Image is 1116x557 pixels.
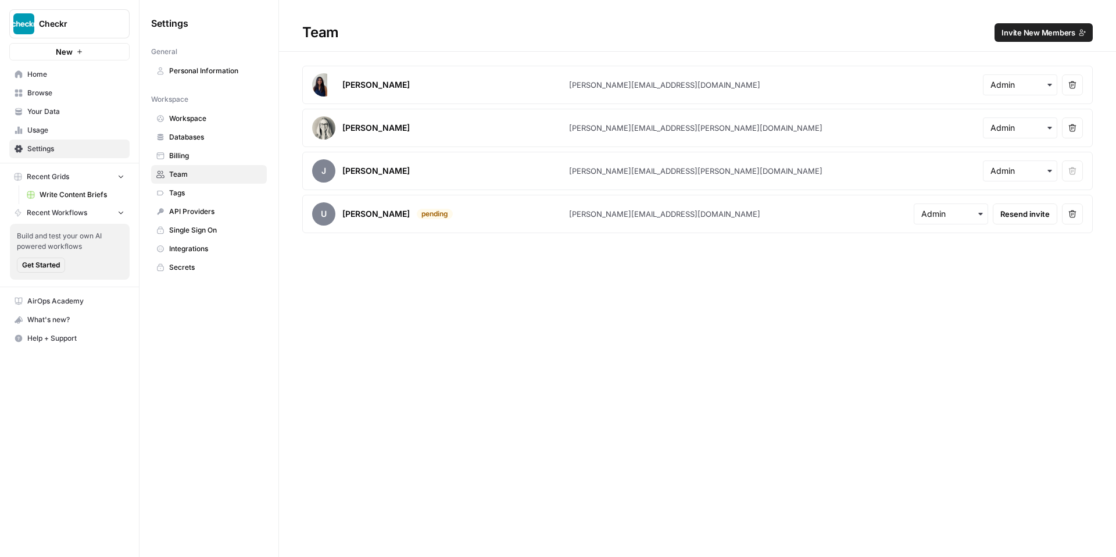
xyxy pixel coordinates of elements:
input: Admin [990,165,1050,177]
span: Tags [169,188,262,198]
div: [PERSON_NAME][EMAIL_ADDRESS][DOMAIN_NAME] [569,208,760,220]
span: Your Data [27,106,124,117]
span: Resend invite [1000,208,1050,220]
div: [PERSON_NAME] [342,122,410,134]
a: Browse [9,84,130,102]
div: [PERSON_NAME] [342,165,410,177]
span: General [151,47,177,57]
span: Home [27,69,124,80]
a: Databases [151,128,267,147]
a: API Providers [151,202,267,221]
span: Databases [169,132,262,142]
span: Checkr [39,18,109,30]
a: Workspace [151,109,267,128]
span: Recent Workflows [27,208,87,218]
span: Help + Support [27,333,124,344]
span: Team [169,169,262,180]
div: [PERSON_NAME][EMAIL_ADDRESS][PERSON_NAME][DOMAIN_NAME] [569,165,822,177]
div: Team [279,23,1116,42]
a: Usage [9,121,130,140]
a: Secrets [151,258,267,277]
span: Integrations [169,244,262,254]
div: pending [417,209,453,219]
span: API Providers [169,206,262,217]
button: What's new? [9,310,130,329]
img: avatar [312,73,327,97]
div: [PERSON_NAME] [342,79,410,91]
button: Recent Grids [9,168,130,185]
button: Recent Workflows [9,204,130,222]
span: Recent Grids [27,172,69,182]
span: Build and test your own AI powered workflows [17,231,123,252]
span: Personal Information [169,66,262,76]
span: Single Sign On [169,225,262,235]
div: [PERSON_NAME][EMAIL_ADDRESS][PERSON_NAME][DOMAIN_NAME] [569,122,822,134]
span: Invite New Members [1001,27,1075,38]
span: Usage [27,125,124,135]
span: Workspace [151,94,188,105]
a: Home [9,65,130,84]
a: AirOps Academy [9,292,130,310]
span: Settings [151,16,188,30]
span: Browse [27,88,124,98]
button: Invite New Members [995,23,1093,42]
a: Billing [151,147,267,165]
input: Admin [990,122,1050,134]
span: Secrets [169,262,262,273]
div: What's new? [10,311,129,329]
a: Personal Information [151,62,267,80]
span: Settings [27,144,124,154]
span: Workspace [169,113,262,124]
span: AirOps Academy [27,296,124,306]
a: Single Sign On [151,221,267,240]
input: Admin [990,79,1050,91]
a: Write Content Briefs [22,185,130,204]
span: New [56,46,73,58]
div: [PERSON_NAME][EMAIL_ADDRESS][DOMAIN_NAME] [569,79,760,91]
a: Tags [151,184,267,202]
button: Resend invite [993,203,1057,224]
span: u [312,202,335,226]
div: [PERSON_NAME] [342,208,410,220]
a: Settings [9,140,130,158]
button: New [9,43,130,60]
a: Team [151,165,267,184]
button: Help + Support [9,329,130,348]
button: Workspace: Checkr [9,9,130,38]
button: Get Started [17,258,65,273]
span: J [312,159,335,183]
span: Write Content Briefs [40,190,124,200]
img: avatar [312,116,335,140]
span: Billing [169,151,262,161]
a: Integrations [151,240,267,258]
input: Admin [921,208,981,220]
a: Your Data [9,102,130,121]
img: Checkr Logo [13,13,34,34]
span: Get Started [22,260,60,270]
